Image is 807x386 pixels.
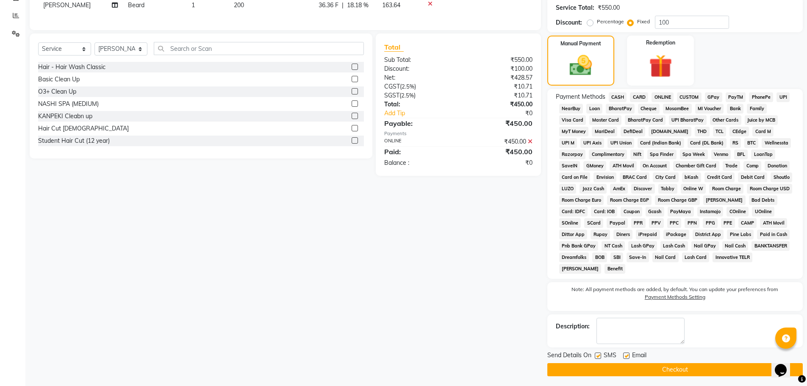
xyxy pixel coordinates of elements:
span: SOnline [559,218,581,228]
span: PPR [631,218,646,228]
span: On Account [640,161,670,171]
span: PPE [721,218,735,228]
span: Paid in Cash [757,230,790,239]
span: Jazz Cash [580,184,607,194]
span: TCL [713,127,727,136]
div: Payable: [378,118,458,128]
span: Card on File [559,172,591,182]
span: BTC [744,138,758,148]
span: Room Charge GBP [655,195,700,205]
span: Card (Indian Bank) [638,138,684,148]
span: iPrepaid [636,230,660,239]
span: Lash GPay [628,241,657,251]
span: Family [747,104,767,114]
span: CAMP [738,218,757,228]
div: ( ) [378,82,458,91]
span: 163.64 [382,1,400,9]
span: Comp [743,161,761,171]
span: Card: IDFC [559,207,588,217]
span: Spa Week [680,150,708,159]
span: Nift [630,150,644,159]
span: Email [632,351,646,361]
div: Net: [378,73,458,82]
span: Lash Cash [660,241,688,251]
div: Description: [556,322,590,331]
div: ₹450.00 [458,147,539,157]
span: CGST [384,83,400,90]
span: PPV [649,218,664,228]
span: BharatPay [606,104,635,114]
span: LUZO [559,184,577,194]
span: PayMaya [668,207,694,217]
span: MosamBee [663,104,692,114]
span: SCard [584,218,603,228]
span: Debit Card [738,172,767,182]
span: Loan [586,104,602,114]
span: Room Charge [709,184,743,194]
span: CEdge [729,127,749,136]
span: Other Cards [710,115,741,125]
span: Visa Card [559,115,586,125]
label: Redemption [646,39,675,47]
span: PPN [685,218,699,228]
span: 200 [234,1,244,9]
span: Venmo [711,150,731,159]
span: Discover [631,184,655,194]
button: Checkout [547,363,803,376]
span: Cheque [638,104,660,114]
span: Trade [723,161,740,171]
span: NT Cash [602,241,625,251]
span: Payment Methods [556,92,605,101]
span: BRAC Card [620,172,649,182]
span: Diners [613,230,632,239]
div: Payments [384,130,532,137]
span: 18.18 % [347,1,369,10]
span: Pine Labs [727,230,754,239]
div: ₹0 [458,158,539,167]
span: [PERSON_NAME] [43,1,91,9]
div: ₹450.00 [458,137,539,146]
span: ATH Movil [760,218,787,228]
input: Search or Scan [154,42,364,55]
span: Spa Finder [647,150,677,159]
span: [PERSON_NAME] [703,195,746,205]
label: Payment Methods Setting [645,293,705,301]
div: Student Hair Cut (12 year) [38,136,110,145]
iframe: chat widget [771,352,799,378]
div: Discount: [378,64,458,73]
span: Room Charge Euro [559,195,604,205]
div: Sub Total: [378,56,458,64]
span: PayTM [726,92,746,102]
div: Basic Clean Up [38,75,80,84]
span: RS [730,138,741,148]
span: Bad Debts [749,195,777,205]
div: Paid: [378,147,458,157]
a: Add Tip [378,109,471,118]
span: GPay [705,92,722,102]
span: CUSTOM [677,92,702,102]
div: ₹450.00 [458,100,539,109]
span: BFL [734,150,748,159]
div: ( ) [378,91,458,100]
div: KANPEKI Cleabn up [38,112,92,121]
span: Juice by MCB [745,115,778,125]
span: COnline [727,207,749,217]
span: bKash [682,172,701,182]
span: City Card [653,172,679,182]
div: ONLINE [378,137,458,146]
span: 2.5% [402,83,414,90]
div: Total: [378,100,458,109]
span: 36.36 F [319,1,338,10]
span: Nail GPay [691,241,719,251]
span: Innovative TELR [713,253,752,262]
span: SBI [610,253,623,262]
span: NearBuy [559,104,583,114]
span: Envision [593,172,616,182]
span: | [342,1,344,10]
span: Save-In [627,253,649,262]
span: PPG [703,218,718,228]
span: Master Card [589,115,621,125]
span: BOB [592,253,607,262]
div: Hair Cut [DEMOGRAPHIC_DATA] [38,124,129,133]
span: District App [693,230,724,239]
